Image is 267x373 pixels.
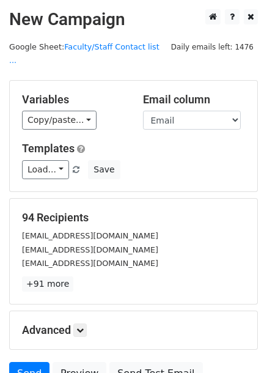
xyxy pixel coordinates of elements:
iframe: Chat Widget [206,314,267,373]
h5: Email column [143,93,246,106]
h5: Advanced [22,323,245,337]
a: Load... [22,160,69,179]
a: Faculty/Staff Contact list ... [9,42,159,65]
a: Copy/paste... [22,111,97,130]
small: [EMAIL_ADDRESS][DOMAIN_NAME] [22,231,158,240]
span: Daily emails left: 1476 [167,40,258,54]
h2: New Campaign [9,9,258,30]
small: [EMAIL_ADDRESS][DOMAIN_NAME] [22,259,158,268]
a: Templates [22,142,75,155]
button: Save [88,160,120,179]
h5: 94 Recipients [22,211,245,224]
a: +91 more [22,276,73,292]
a: Daily emails left: 1476 [167,42,258,51]
small: [EMAIL_ADDRESS][DOMAIN_NAME] [22,245,158,254]
small: Google Sheet: [9,42,159,65]
h5: Variables [22,93,125,106]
